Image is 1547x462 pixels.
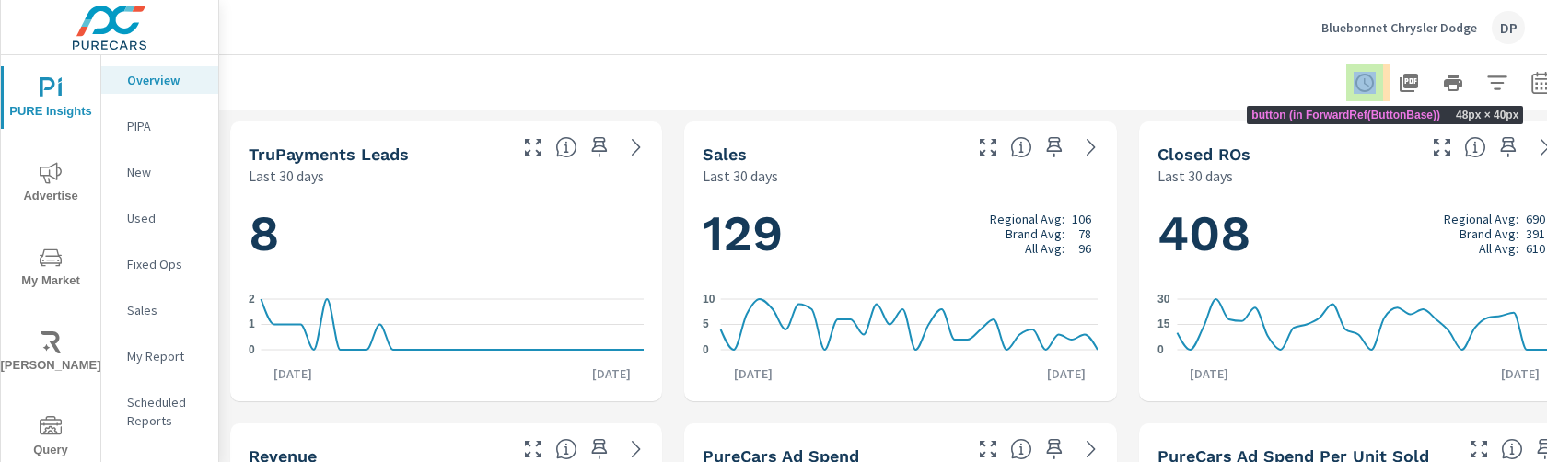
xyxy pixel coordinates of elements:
[1040,133,1069,162] span: Save this to your personalized report
[990,212,1064,226] p: Regional Avg:
[1494,133,1523,162] span: Save this to your personalized report
[703,293,715,306] text: 10
[249,318,255,331] text: 1
[1157,165,1233,187] p: Last 30 days
[249,144,409,164] h5: truPayments Leads
[518,133,548,162] button: Make Fullscreen
[1010,438,1032,460] span: Total cost of media for all PureCars channels for the selected dealership group over the selected...
[101,66,218,94] div: Overview
[6,247,95,292] span: My Market
[703,165,778,187] p: Last 30 days
[1157,318,1170,331] text: 15
[703,318,709,331] text: 5
[1390,64,1427,101] button: "Export Report to PDF"
[1006,226,1064,241] p: Brand Avg:
[622,133,651,162] a: See more details in report
[6,416,95,461] span: Query
[1078,226,1091,241] p: 78
[261,364,325,383] p: [DATE]
[6,331,95,376] span: [PERSON_NAME]
[1460,226,1518,241] p: Brand Avg:
[249,165,324,187] p: Last 30 days
[555,136,577,158] span: The number of truPayments leads.
[973,133,1003,162] button: Make Fullscreen
[703,343,709,356] text: 0
[127,163,204,181] p: New
[249,202,644,265] h1: 8
[127,301,204,319] p: Sales
[1157,343,1164,356] text: 0
[1526,226,1545,241] p: 391
[1010,136,1032,158] span: Number of vehicles sold by the dealership over the selected date range. [Source: This data is sou...
[579,364,644,383] p: [DATE]
[703,144,747,164] h5: Sales
[1034,364,1099,383] p: [DATE]
[101,112,218,140] div: PIPA
[1072,212,1091,226] p: 106
[1479,64,1516,101] button: Apply Filters
[1479,241,1518,256] p: All Avg:
[249,343,255,356] text: 0
[1321,19,1477,36] p: Bluebonnet Chrysler Dodge
[1444,212,1518,226] p: Regional Avg:
[127,255,204,273] p: Fixed Ops
[1526,241,1545,256] p: 610
[721,364,785,383] p: [DATE]
[127,71,204,89] p: Overview
[1464,136,1486,158] span: Number of Repair Orders Closed by the selected dealership group over the selected time range. [So...
[703,202,1098,265] h1: 129
[101,204,218,232] div: Used
[127,347,204,365] p: My Report
[101,250,218,278] div: Fixed Ops
[1435,64,1471,101] button: Print Report
[101,158,218,186] div: New
[1177,364,1241,383] p: [DATE]
[127,393,204,430] p: Scheduled Reports
[6,77,95,122] span: PURE Insights
[101,296,218,324] div: Sales
[585,133,614,162] span: Save this to your personalized report
[1427,133,1457,162] button: Make Fullscreen
[1025,241,1064,256] p: All Avg:
[1157,144,1250,164] h5: Closed ROs
[249,293,255,306] text: 2
[1526,212,1545,226] p: 690
[555,438,577,460] span: Total sales revenue over the selected date range. [Source: This data is sourced from the dealer’s...
[6,162,95,207] span: Advertise
[101,388,218,434] div: Scheduled Reports
[1501,438,1523,460] span: Average cost of advertising per each vehicle sold at the dealer over the selected date range. The...
[127,117,204,135] p: PIPA
[1492,11,1525,44] div: DP
[127,209,204,227] p: Used
[101,342,218,370] div: My Report
[1076,133,1106,162] a: See more details in report
[1078,241,1091,256] p: 96
[1157,293,1170,306] text: 30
